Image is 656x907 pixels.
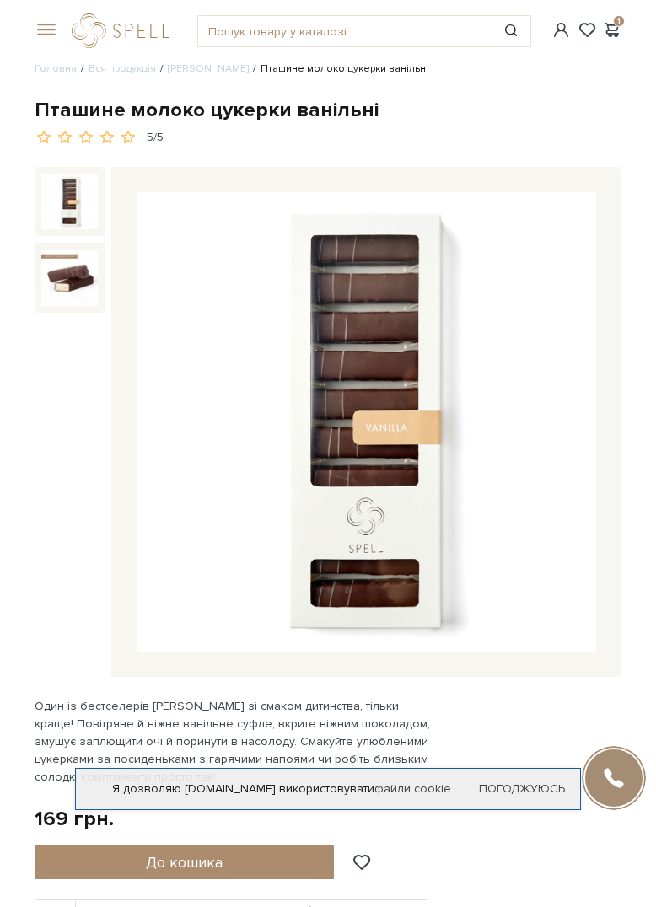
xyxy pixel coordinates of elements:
[76,781,580,797] div: Я дозволяю [DOMAIN_NAME] використовувати
[492,16,530,46] button: Пошук товару у каталозі
[147,130,164,146] div: 5/5
[72,13,177,48] a: logo
[479,781,565,797] a: Погоджуюсь
[35,62,77,75] a: Головна
[137,192,596,652] img: Пташине молоко цукерки ванільні
[35,806,114,832] div: 169 грн.
[41,174,98,230] img: Пташине молоко цукерки ванільні
[198,16,492,46] input: Пошук товару у каталозі
[35,697,430,786] p: Один із бестселерів [PERSON_NAME] зі смаком дитинства, тільки краще! Повітряне й ніжне ванільне с...
[168,62,249,75] a: [PERSON_NAME]
[41,250,98,306] img: Пташине молоко цукерки ванільні
[89,62,156,75] a: Вся продукція
[374,781,451,796] a: файли cookie
[35,97,621,123] div: Пташине молоко цукерки ванільні
[146,853,223,872] span: До кошика
[35,845,334,879] button: До кошика
[249,62,428,77] li: Пташине молоко цукерки ванільні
